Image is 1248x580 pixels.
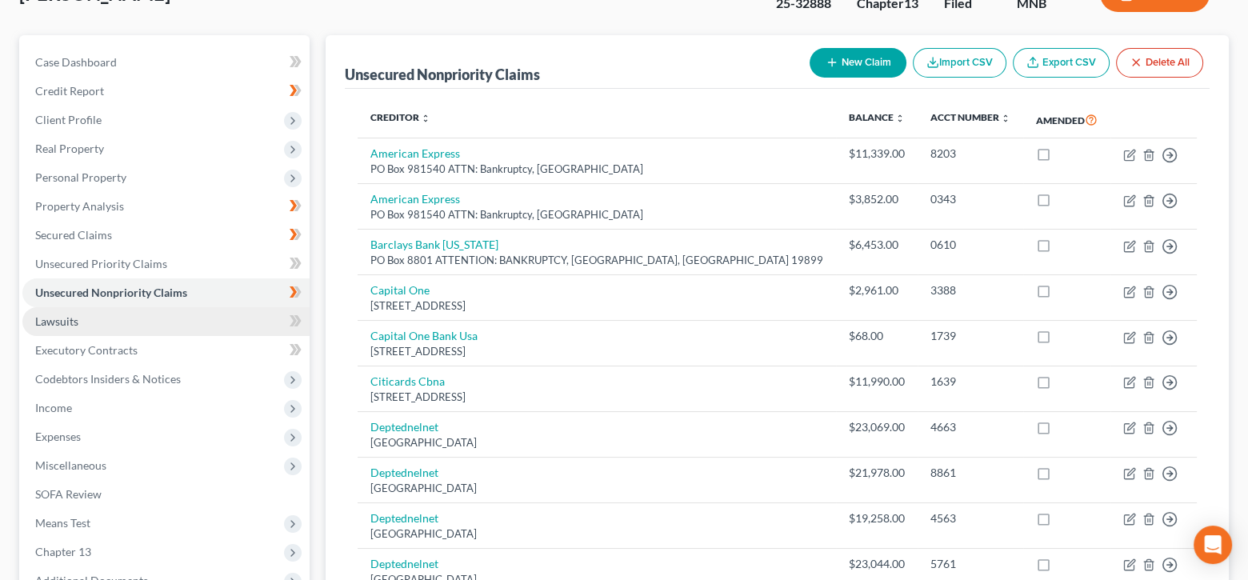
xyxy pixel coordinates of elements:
a: Capital One Bank Usa [370,329,478,342]
div: $11,339.00 [849,146,905,162]
div: Open Intercom Messenger [1194,526,1232,564]
div: $68.00 [849,328,905,344]
div: $3,852.00 [849,191,905,207]
div: [GEOGRAPHIC_DATA] [370,435,823,450]
span: Lawsuits [35,314,78,328]
button: Delete All [1116,48,1203,78]
span: Client Profile [35,113,102,126]
a: Deptednelnet [370,420,438,434]
div: 8203 [930,146,1010,162]
span: Credit Report [35,84,104,98]
span: Secured Claims [35,228,112,242]
a: Export CSV [1013,48,1110,78]
span: Unsecured Priority Claims [35,257,167,270]
div: [GEOGRAPHIC_DATA] [370,481,823,496]
i: unfold_more [895,114,905,123]
div: $11,990.00 [849,374,905,390]
span: Expenses [35,430,81,443]
a: Property Analysis [22,192,310,221]
a: American Express [370,146,460,160]
span: Case Dashboard [35,55,117,69]
a: Deptednelnet [370,511,438,525]
a: Unsecured Nonpriority Claims [22,278,310,307]
a: Balance unfold_more [849,111,905,123]
a: Lawsuits [22,307,310,336]
div: $6,453.00 [849,237,905,253]
a: Secured Claims [22,221,310,250]
div: $23,044.00 [849,556,905,572]
a: Unsecured Priority Claims [22,250,310,278]
div: 3388 [930,282,1010,298]
div: $21,978.00 [849,465,905,481]
a: Capital One [370,283,430,297]
a: Citicards Cbna [370,374,445,388]
span: Personal Property [35,170,126,184]
a: Case Dashboard [22,48,310,77]
div: [GEOGRAPHIC_DATA] [370,526,823,542]
div: 1739 [930,328,1010,344]
span: Unsecured Nonpriority Claims [35,286,187,299]
a: Executory Contracts [22,336,310,365]
div: [STREET_ADDRESS] [370,390,823,405]
div: 8861 [930,465,1010,481]
div: [STREET_ADDRESS] [370,344,823,359]
span: Means Test [35,516,90,530]
i: unfold_more [1001,114,1010,123]
a: Credit Report [22,77,310,106]
div: 1639 [930,374,1010,390]
span: SOFA Review [35,487,102,501]
div: $19,258.00 [849,510,905,526]
a: American Express [370,192,460,206]
div: [STREET_ADDRESS] [370,298,823,314]
i: unfold_more [421,114,430,123]
a: Barclays Bank [US_STATE] [370,238,498,251]
th: Amended [1023,102,1110,138]
a: Deptednelnet [370,466,438,479]
span: Property Analysis [35,199,124,213]
div: 4563 [930,510,1010,526]
a: Creditor unfold_more [370,111,430,123]
span: Chapter 13 [35,545,91,558]
div: PO Box 981540 ATTN: Bankruptcy, [GEOGRAPHIC_DATA] [370,207,823,222]
div: $23,069.00 [849,419,905,435]
button: Import CSV [913,48,1006,78]
span: Codebtors Insiders & Notices [35,372,181,386]
span: Income [35,401,72,414]
div: $2,961.00 [849,282,905,298]
div: 5761 [930,556,1010,572]
div: 0610 [930,237,1010,253]
div: PO Box 8801 ATTENTION: BANKRUPTCY, [GEOGRAPHIC_DATA], [GEOGRAPHIC_DATA] 19899 [370,253,823,268]
button: New Claim [810,48,906,78]
span: Real Property [35,142,104,155]
a: Acct Number unfold_more [930,111,1010,123]
a: Deptednelnet [370,557,438,570]
a: SOFA Review [22,480,310,509]
span: Miscellaneous [35,458,106,472]
div: PO Box 981540 ATTN: Bankruptcy, [GEOGRAPHIC_DATA] [370,162,823,177]
div: 4663 [930,419,1010,435]
div: 0343 [930,191,1010,207]
div: Unsecured Nonpriority Claims [345,65,540,84]
span: Executory Contracts [35,343,138,357]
